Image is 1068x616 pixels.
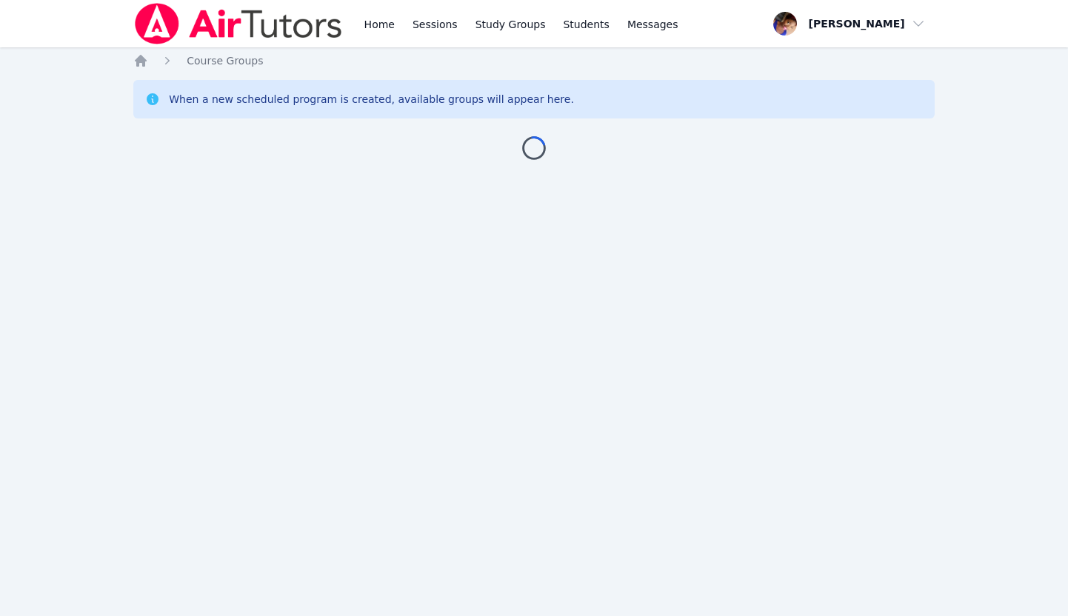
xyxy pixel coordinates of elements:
span: Course Groups [187,55,263,67]
a: Course Groups [187,53,263,68]
nav: Breadcrumb [133,53,935,68]
span: Messages [627,17,678,32]
div: When a new scheduled program is created, available groups will appear here. [169,92,574,107]
img: Air Tutors [133,3,343,44]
